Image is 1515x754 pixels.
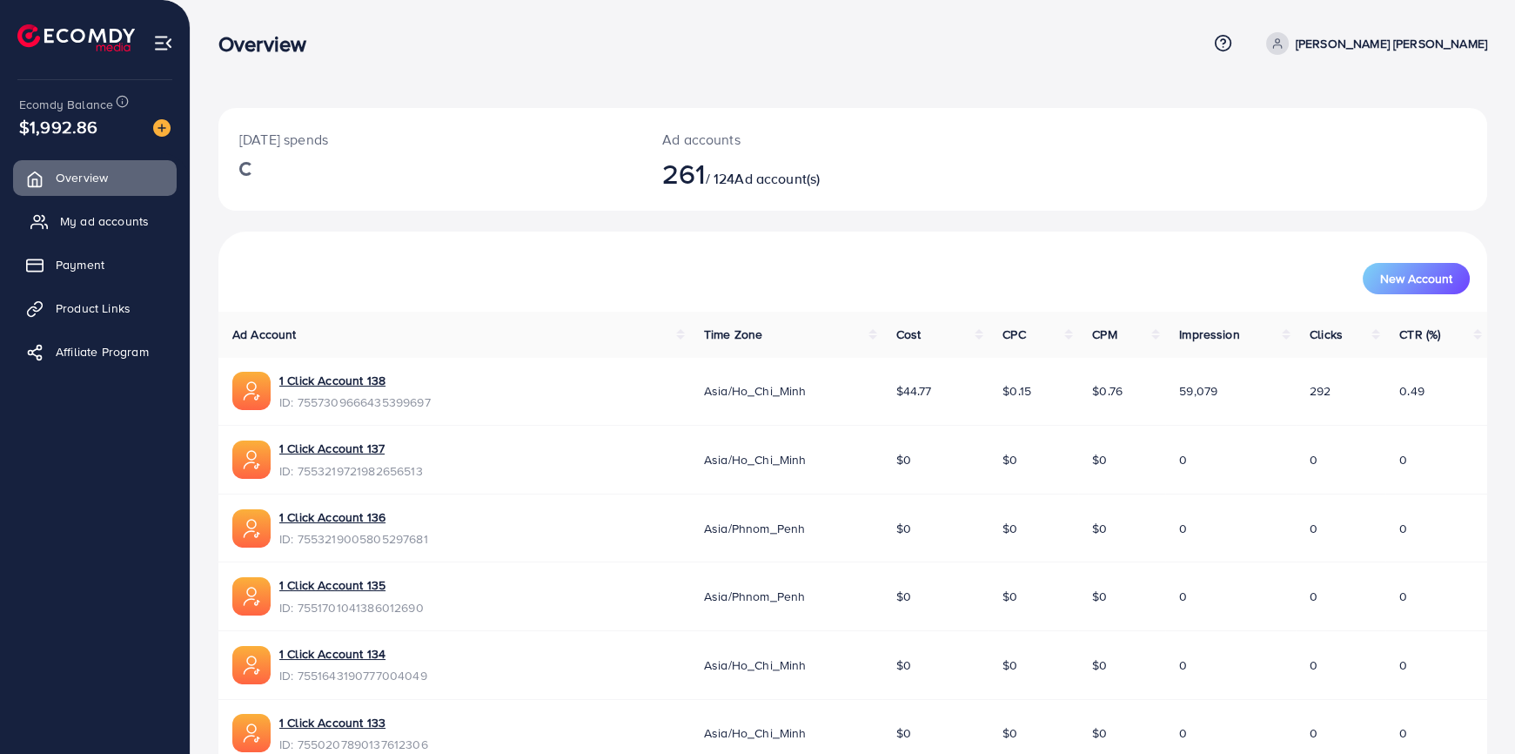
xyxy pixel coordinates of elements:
[232,646,271,684] img: ic-ads-acc.e4c84228.svg
[1092,520,1107,537] span: $0
[704,656,807,674] span: Asia/Ho_Chi_Minh
[232,326,297,343] span: Ad Account
[1179,588,1187,605] span: 0
[153,119,171,137] img: image
[1002,520,1017,537] span: $0
[1002,382,1031,400] span: $0.15
[1179,382,1217,400] span: 59,079
[13,334,177,369] a: Affiliate Program
[1092,724,1107,742] span: $0
[279,372,385,389] a: 1 Click Account 138
[279,462,423,480] span: ID: 7553219721982656513
[279,530,428,548] span: ID: 7553219005805297681
[704,451,807,468] span: Asia/Ho_Chi_Minh
[1310,724,1317,742] span: 0
[1002,724,1017,742] span: $0
[279,508,385,526] a: 1 Click Account 136
[662,153,705,193] span: 261
[279,714,385,731] a: 1 Click Account 133
[60,212,149,230] span: My ad accounts
[704,588,805,605] span: Asia/Phnom_Penh
[704,382,807,400] span: Asia/Ho_Chi_Minh
[1310,451,1317,468] span: 0
[1380,273,1452,285] span: New Account
[56,343,149,360] span: Affiliate Program
[1399,656,1407,674] span: 0
[1399,724,1407,742] span: 0
[1092,451,1107,468] span: $0
[1002,451,1017,468] span: $0
[896,656,911,674] span: $0
[896,724,911,742] span: $0
[13,247,177,282] a: Payment
[232,714,271,752] img: ic-ads-acc.e4c84228.svg
[662,129,938,150] p: Ad accounts
[279,667,427,684] span: ID: 7551643190777004049
[896,520,911,537] span: $0
[1259,32,1487,55] a: [PERSON_NAME] [PERSON_NAME]
[56,169,108,186] span: Overview
[1310,382,1331,400] span: 292
[1179,656,1187,674] span: 0
[279,645,385,663] a: 1 Click Account 134
[1310,520,1317,537] span: 0
[1310,326,1343,343] span: Clicks
[232,372,271,410] img: ic-ads-acc.e4c84228.svg
[734,169,820,188] span: Ad account(s)
[662,157,938,190] h2: / 124
[279,599,424,616] span: ID: 7551701041386012690
[232,577,271,616] img: ic-ads-acc.e4c84228.svg
[239,129,620,150] p: [DATE] spends
[1179,326,1240,343] span: Impression
[232,441,271,479] img: ic-ads-acc.e4c84228.svg
[1399,520,1407,537] span: 0
[896,326,922,343] span: Cost
[1092,382,1123,400] span: $0.76
[56,300,131,317] span: Product Links
[1399,382,1425,400] span: 0.49
[13,291,177,326] a: Product Links
[1179,451,1187,468] span: 0
[279,576,385,594] a: 1 Click Account 135
[896,588,911,605] span: $0
[218,31,320,57] h3: Overview
[153,33,173,53] img: menu
[1399,326,1440,343] span: CTR (%)
[1092,588,1107,605] span: $0
[1179,724,1187,742] span: 0
[1399,588,1407,605] span: 0
[1179,520,1187,537] span: 0
[56,256,104,273] span: Payment
[704,520,805,537] span: Asia/Phnom_Penh
[1363,263,1470,294] button: New Account
[279,736,428,753] span: ID: 7550207890137612306
[1310,656,1317,674] span: 0
[1002,588,1017,605] span: $0
[1296,33,1487,54] p: [PERSON_NAME] [PERSON_NAME]
[896,451,911,468] span: $0
[1002,656,1017,674] span: $0
[13,204,177,239] a: My ad accounts
[1399,451,1407,468] span: 0
[1092,656,1107,674] span: $0
[1310,588,1317,605] span: 0
[232,509,271,548] img: ic-ads-acc.e4c84228.svg
[19,96,113,113] span: Ecomdy Balance
[704,326,762,343] span: Time Zone
[279,394,431,411] span: ID: 7557309666435399697
[896,382,932,400] span: $44.77
[17,24,135,51] img: logo
[1002,326,1025,343] span: CPC
[19,114,97,139] span: $1,992.86
[13,160,177,195] a: Overview
[279,440,385,457] a: 1 Click Account 137
[1092,326,1116,343] span: CPM
[704,724,807,742] span: Asia/Ho_Chi_Minh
